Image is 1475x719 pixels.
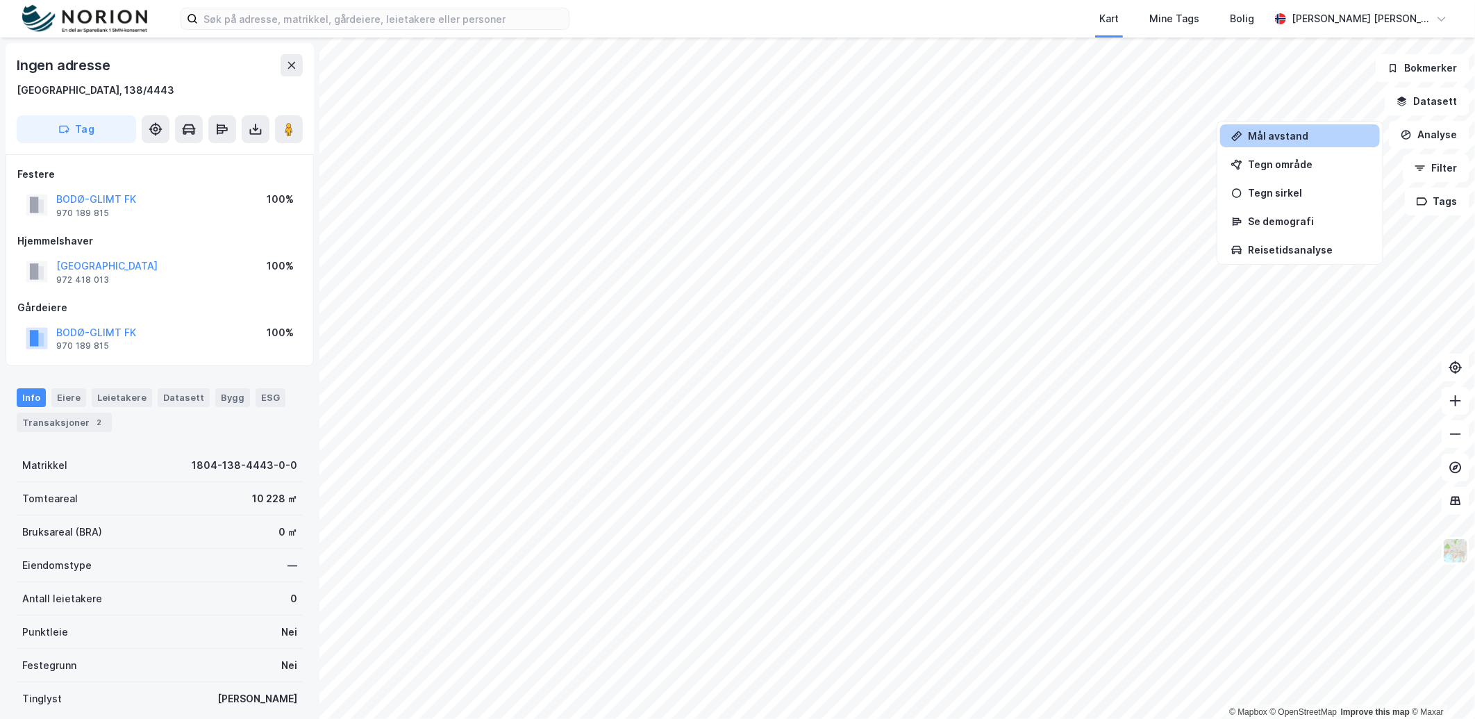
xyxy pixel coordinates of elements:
[1230,10,1254,27] div: Bolig
[287,557,297,574] div: —
[267,191,294,208] div: 100%
[1376,54,1469,82] button: Bokmerker
[17,388,46,406] div: Info
[1248,215,1369,227] div: Se demografi
[1389,121,1469,149] button: Analyse
[1406,652,1475,719] iframe: Chat Widget
[22,590,102,607] div: Antall leietakere
[17,166,302,183] div: Festere
[22,490,78,507] div: Tomteareal
[1099,10,1119,27] div: Kart
[192,457,297,474] div: 1804-138-4443-0-0
[215,388,250,406] div: Bygg
[56,340,109,352] div: 970 189 815
[1403,154,1469,182] button: Filter
[22,657,76,674] div: Festegrunn
[1248,158,1369,170] div: Tegn område
[17,299,302,316] div: Gårdeiere
[17,82,174,99] div: [GEOGRAPHIC_DATA], 138/4443
[1270,707,1337,717] a: OpenStreetMap
[1229,707,1267,717] a: Mapbox
[1248,130,1369,142] div: Mål avstand
[22,457,67,474] div: Matrikkel
[92,415,106,429] div: 2
[1341,707,1410,717] a: Improve this map
[267,324,294,341] div: 100%
[22,691,62,707] div: Tinglyst
[1442,538,1469,564] img: Z
[281,657,297,674] div: Nei
[252,490,297,507] div: 10 228 ㎡
[1405,188,1469,215] button: Tags
[290,590,297,607] div: 0
[22,557,92,574] div: Eiendomstype
[56,208,109,219] div: 970 189 815
[1292,10,1431,27] div: [PERSON_NAME] [PERSON_NAME]
[1248,244,1369,256] div: Reisetidsanalyse
[17,413,112,432] div: Transaksjoner
[198,8,569,29] input: Søk på adresse, matrikkel, gårdeiere, leietakere eller personer
[278,524,297,540] div: 0 ㎡
[22,524,102,540] div: Bruksareal (BRA)
[1248,187,1369,199] div: Tegn sirkel
[281,624,297,641] div: Nei
[22,624,68,641] div: Punktleie
[92,388,152,406] div: Leietakere
[51,388,86,406] div: Eiere
[256,388,285,406] div: ESG
[17,54,112,76] div: Ingen adresse
[22,5,147,33] img: norion-logo.80e7a08dc31c2e691866.png
[17,233,302,249] div: Hjemmelshaver
[267,258,294,274] div: 100%
[17,115,136,143] button: Tag
[217,691,297,707] div: [PERSON_NAME]
[1406,652,1475,719] div: Kontrollprogram for chat
[56,274,109,286] div: 972 418 013
[158,388,210,406] div: Datasett
[1149,10,1199,27] div: Mine Tags
[1385,88,1469,115] button: Datasett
